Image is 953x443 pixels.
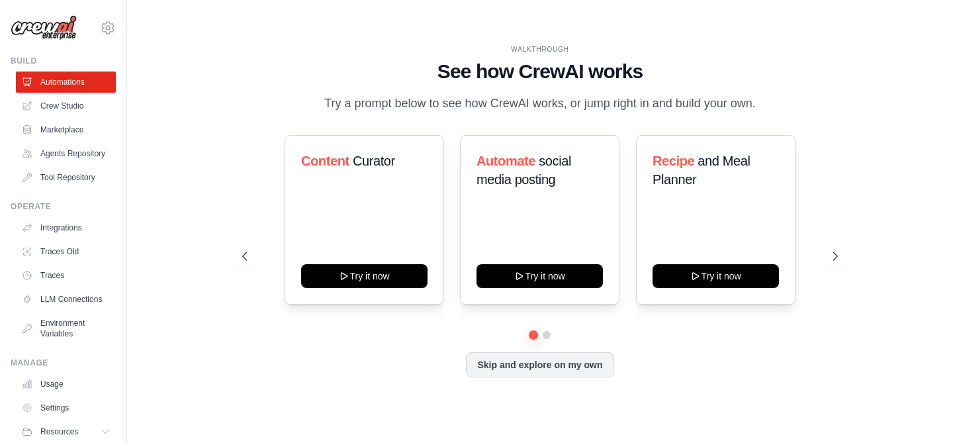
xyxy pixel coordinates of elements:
[16,421,116,442] button: Resources
[16,167,116,188] a: Tool Repository
[16,313,116,344] a: Environment Variables
[242,60,837,83] h1: See how CrewAI works
[653,154,694,168] span: Recipe
[466,352,613,377] button: Skip and explore on my own
[11,358,116,368] div: Manage
[476,154,535,168] span: Automate
[16,265,116,286] a: Traces
[301,264,428,288] button: Try it now
[16,72,116,93] a: Automations
[16,143,116,164] a: Agents Repository
[11,56,116,66] div: Build
[16,289,116,310] a: LLM Connections
[353,154,395,168] span: Curator
[16,119,116,140] a: Marketplace
[11,15,77,40] img: Logo
[16,217,116,238] a: Integrations
[476,264,603,288] button: Try it now
[11,201,116,212] div: Operate
[16,95,116,117] a: Crew Studio
[476,154,571,187] span: social media posting
[318,94,762,113] p: Try a prompt below to see how CrewAI works, or jump right in and build your own.
[242,44,837,54] div: WALKTHROUGH
[16,241,116,262] a: Traces Old
[301,154,349,168] span: Content
[16,397,116,418] a: Settings
[40,426,78,437] span: Resources
[16,373,116,395] a: Usage
[653,264,779,288] button: Try it now
[653,154,750,187] span: and Meal Planner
